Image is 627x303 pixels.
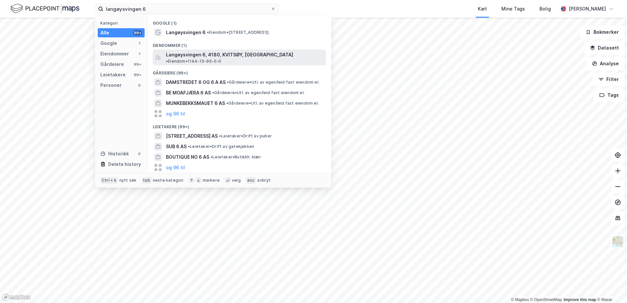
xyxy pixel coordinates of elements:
span: Eiendom • 1144-15-96-0-0 [166,59,221,64]
div: Bolig [539,5,551,13]
span: DAMSTREDET 6 OG 6 A AS [166,78,226,86]
span: SUB 6 AS [166,143,187,151]
button: Filter [593,73,624,86]
div: 1 [137,41,142,46]
span: • [166,59,168,64]
div: Personer [100,81,122,89]
a: Mapbox [511,297,529,302]
button: og 96 til [166,164,185,172]
button: Analyse [586,57,624,70]
div: avbryt [257,178,271,183]
div: Alle [100,29,109,37]
a: Improve this map [564,297,596,302]
div: 1 [137,51,142,56]
div: Gårdeiere (99+) [148,65,331,77]
span: Langøysvingen 6, 4180, KVITSØY, [GEOGRAPHIC_DATA] [166,51,293,59]
span: BOUTIQUE NO 6 AS [166,153,209,161]
div: Leietakere [100,71,126,79]
span: • [227,80,229,85]
button: Datasett [584,41,624,54]
button: og 96 til [166,110,185,118]
a: Mapbox homepage [2,293,31,301]
span: • [226,101,228,106]
div: neste kategori [153,178,184,183]
span: Gårdeiere • Utl. av egen/leid fast eiendom el. [227,80,319,85]
span: Leietaker • Butikkh. klær [211,154,261,160]
span: Eiendom • [STREET_ADDRESS] [207,30,269,35]
div: Leietakere (99+) [148,119,331,131]
div: Kontrollprogram for chat [594,272,627,303]
div: velg [232,178,241,183]
span: MUNKEBEKKSMAUET 6 AS [166,99,225,107]
div: Kart [478,5,487,13]
div: esc [246,177,256,184]
button: Tags [594,89,624,102]
div: Ctrl + k [100,177,118,184]
span: Leietaker • Drift av puber [219,133,272,139]
div: 99+ [133,72,142,77]
span: • [207,30,209,35]
span: Gårdeiere • Utl. av egen/leid fast eiendom el. [226,101,319,106]
span: • [211,154,212,159]
input: Søk på adresse, matrikkel, gårdeiere, leietakere eller personer [103,4,271,14]
span: BE MOAFJÆRA 6 AS [166,89,211,97]
span: Gårdeiere • Utl. av egen/leid fast eiendom el. [212,90,305,95]
div: 99+ [133,62,142,67]
span: • [212,90,214,95]
div: Gårdeiere [100,60,124,68]
div: 0 [137,151,142,156]
iframe: Chat Widget [594,272,627,303]
span: [STREET_ADDRESS] AS [166,132,218,140]
span: Leietaker • Drift av gatekjøkken [188,144,254,149]
div: 99+ [133,30,142,35]
div: Kategori [100,21,145,26]
span: Langøysvingen 6 [166,29,206,36]
span: • [219,133,221,138]
button: Bokmerker [580,26,624,39]
div: Google (1) [148,15,331,27]
img: Z [612,235,624,248]
div: Eiendommer (1) [148,38,331,50]
a: OpenStreetMap [530,297,562,302]
div: Google [100,39,117,47]
div: Mine Tags [501,5,525,13]
div: Historikk [100,150,129,158]
span: • [188,144,190,149]
div: 0 [137,83,142,88]
div: Eiendommer [100,50,129,58]
div: [PERSON_NAME] [569,5,606,13]
div: Delete history [108,160,141,168]
img: logo.f888ab2527a4732fd821a326f86c7f29.svg [10,3,79,14]
div: tab [142,177,152,184]
div: markere [203,178,220,183]
div: nytt søk [119,178,137,183]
